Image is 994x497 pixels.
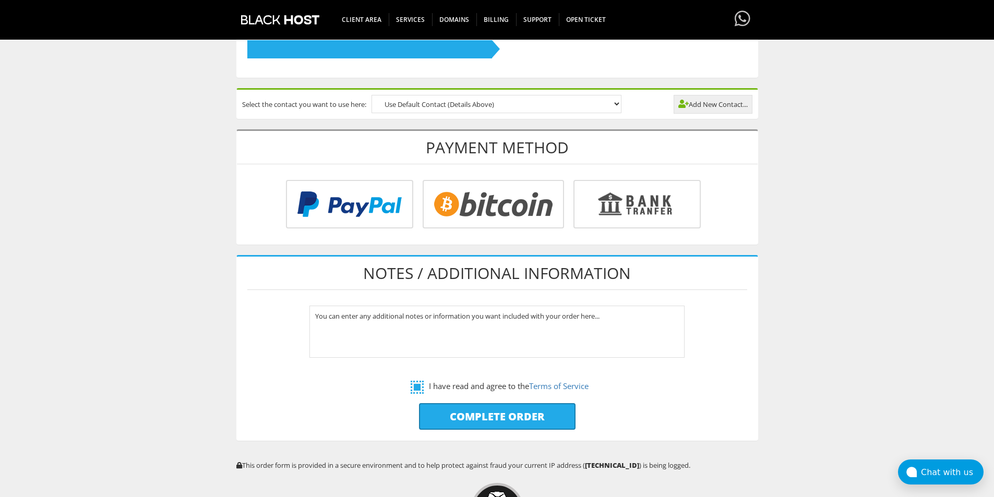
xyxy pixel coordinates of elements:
[236,460,758,470] p: This order form is provided in a secure environment and to help protect against fraud your curren...
[247,257,747,290] h1: Notes / Additional Information
[423,180,564,228] img: Bitcoin.png
[573,180,701,228] img: Bank%20Transfer.png
[898,459,984,484] button: Chat with us
[516,13,559,26] span: Support
[476,13,517,26] span: Billing
[309,306,685,358] textarea: You can enter any additional notes or information you want included with your order here...
[334,13,389,26] span: CLIENT AREA
[432,13,477,26] span: Domains
[529,381,589,391] a: Terms of Service
[559,13,613,26] span: Open Ticket
[237,131,758,164] h1: Payment Method
[674,95,752,114] a: Add New Contact...
[921,467,984,477] div: Chat with us
[419,403,576,430] input: Complete Order
[237,90,758,118] div: Select the contact you want to use here:
[286,180,413,228] img: PayPal.png
[389,13,433,26] span: SERVICES
[411,380,589,393] label: I have read and agree to the
[585,460,639,470] strong: [TECHNICAL_ID]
